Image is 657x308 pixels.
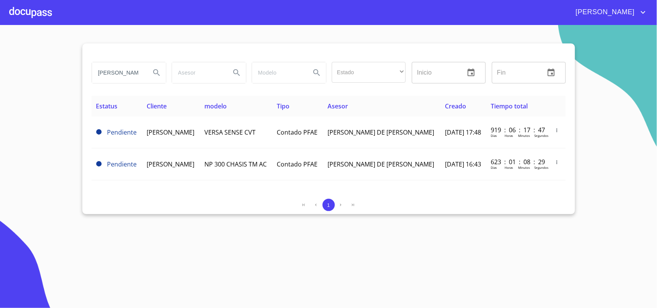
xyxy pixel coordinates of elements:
[570,6,648,18] button: account of current user
[147,128,194,137] span: [PERSON_NAME]
[491,133,497,138] p: Dias
[327,202,330,208] span: 1
[445,102,466,110] span: Creado
[227,63,246,82] button: Search
[96,102,118,110] span: Estatus
[96,161,102,166] span: Pendiente
[445,160,481,168] span: [DATE] 16:43
[204,102,227,110] span: modelo
[328,160,434,168] span: [PERSON_NAME] DE [PERSON_NAME]
[491,165,497,170] p: Dias
[147,63,166,82] button: Search
[204,128,256,137] span: VERSA SENSE CVT
[491,102,528,110] span: Tiempo total
[277,128,318,137] span: Contado PFAE
[445,128,481,137] span: [DATE] 17:48
[323,199,335,211] button: 1
[147,102,167,110] span: Cliente
[277,102,290,110] span: Tipo
[535,133,549,138] p: Segundos
[505,133,513,138] p: Horas
[107,128,137,137] span: Pendiente
[505,165,513,170] p: Horas
[328,128,434,137] span: [PERSON_NAME] DE [PERSON_NAME]
[277,160,318,168] span: Contado PFAE
[518,165,530,170] p: Minutos
[491,158,543,166] p: 623 : 01 : 08 : 29
[172,62,224,83] input: search
[570,6,639,18] span: [PERSON_NAME]
[332,62,406,83] div: ​
[204,160,267,168] span: NP 300 CHASIS TM AC
[252,62,304,83] input: search
[107,160,137,168] span: Pendiente
[328,102,348,110] span: Asesor
[92,62,144,83] input: search
[96,129,102,135] span: Pendiente
[518,133,530,138] p: Minutos
[308,63,326,82] button: Search
[491,126,543,134] p: 919 : 06 : 17 : 47
[535,165,549,170] p: Segundos
[147,160,194,168] span: [PERSON_NAME]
